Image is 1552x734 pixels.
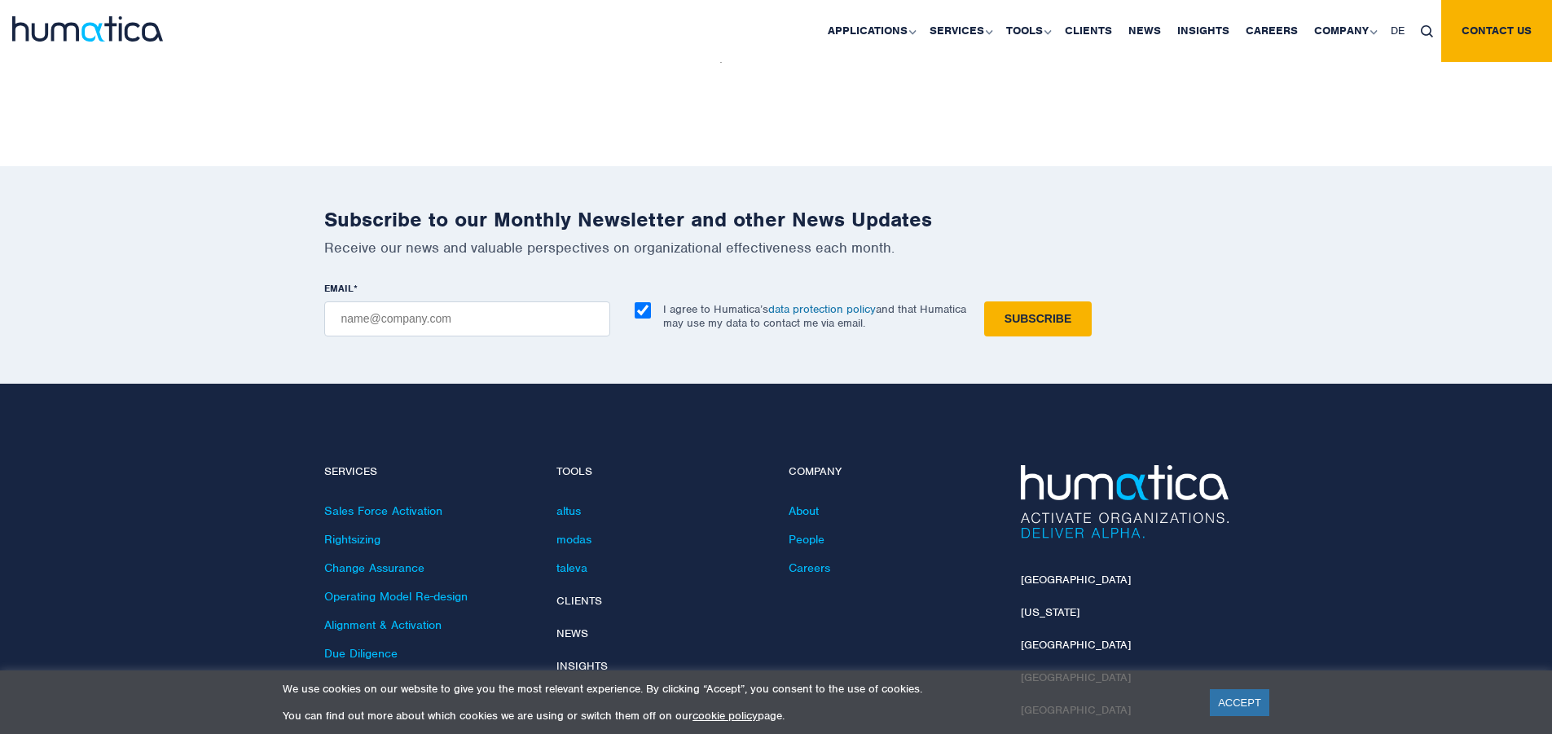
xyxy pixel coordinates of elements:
[324,239,1229,257] p: Receive our news and valuable perspectives on organizational effectiveness each month.
[663,302,966,330] p: I agree to Humatica’s and that Humatica may use my data to contact me via email.
[789,560,830,575] a: Careers
[283,709,1189,723] p: You can find out more about which cookies we are using or switch them off on our page.
[283,682,1189,696] p: We use cookies on our website to give you the most relevant experience. By clicking “Accept”, you...
[1210,689,1269,716] a: ACCEPT
[324,560,424,575] a: Change Assurance
[324,207,1229,232] h2: Subscribe to our Monthly Newsletter and other News Updates
[324,646,398,661] a: Due Diligence
[556,594,602,608] a: Clients
[692,709,758,723] a: cookie policy
[324,282,354,295] span: EMAIL
[1021,605,1079,619] a: [US_STATE]
[324,589,468,604] a: Operating Model Re-design
[556,626,588,640] a: News
[324,301,610,336] input: name@company.com
[556,659,608,673] a: Insights
[324,465,532,479] h4: Services
[768,302,876,316] a: data protection policy
[556,560,587,575] a: taleva
[324,618,442,632] a: Alignment & Activation
[1021,573,1131,587] a: [GEOGRAPHIC_DATA]
[556,532,591,547] a: modas
[1021,638,1131,652] a: [GEOGRAPHIC_DATA]
[635,302,651,319] input: I agree to Humatica’sdata protection policyand that Humatica may use my data to contact me via em...
[789,532,824,547] a: People
[984,301,1092,336] input: Subscribe
[324,503,442,518] a: Sales Force Activation
[1391,24,1405,37] span: DE
[1421,25,1433,37] img: search_icon
[1021,465,1229,538] img: Humatica
[789,465,996,479] h4: Company
[556,465,764,479] h4: Tools
[324,532,380,547] a: Rightsizing
[12,16,163,42] img: logo
[789,503,819,518] a: About
[556,503,581,518] a: altus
